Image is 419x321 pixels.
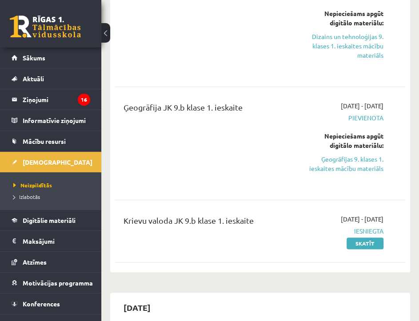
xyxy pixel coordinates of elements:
div: Krievu valoda JK 9.b klase 1. ieskaite [124,214,292,231]
legend: Maksājumi [23,231,90,251]
span: Motivācijas programma [23,279,93,287]
h2: [DATE] [115,297,160,318]
span: Sākums [23,54,45,62]
a: Konferences [12,293,90,314]
a: Aktuāli [12,68,90,89]
a: Izlabotās [13,193,92,201]
a: Atzīmes [12,252,90,272]
legend: Ziņojumi [23,89,90,110]
i: 16 [78,94,90,106]
span: Aktuāli [23,75,44,83]
a: Maksājumi [12,231,90,251]
span: Neizpildītās [13,182,52,189]
span: [DEMOGRAPHIC_DATA] [23,158,92,166]
a: Dizains un tehnoloģijas 9. klases 1. ieskaites mācību materiāls [306,32,383,60]
a: Neizpildītās [13,181,92,189]
span: [DATE] - [DATE] [341,101,383,111]
span: Iesniegta [306,226,383,236]
div: Nepieciešams apgūt digitālo materiālu: [306,9,383,28]
div: Ģeogrāfija JK 9.b klase 1. ieskaite [124,101,292,118]
span: Konferences [23,300,60,308]
legend: Informatīvie ziņojumi [23,110,90,131]
a: Digitālie materiāli [12,210,90,230]
a: [DEMOGRAPHIC_DATA] [12,152,90,172]
a: Sākums [12,48,90,68]
a: Informatīvie ziņojumi [12,110,90,131]
span: Izlabotās [13,193,40,200]
a: Skatīt [347,238,383,249]
span: Mācību resursi [23,137,66,145]
a: Ģeogrāfijas 9. klases 1. ieskaites mācību materiāls [306,155,383,173]
a: Motivācijas programma [12,273,90,293]
span: Atzīmes [23,258,47,266]
span: [DATE] - [DATE] [341,214,383,224]
div: Nepieciešams apgūt digitālo materiālu: [306,131,383,150]
a: Ziņojumi16 [12,89,90,110]
a: Rīgas 1. Tālmācības vidusskola [10,16,81,38]
span: Digitālie materiāli [23,216,76,224]
a: Mācību resursi [12,131,90,151]
span: Pievienota [306,113,383,123]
